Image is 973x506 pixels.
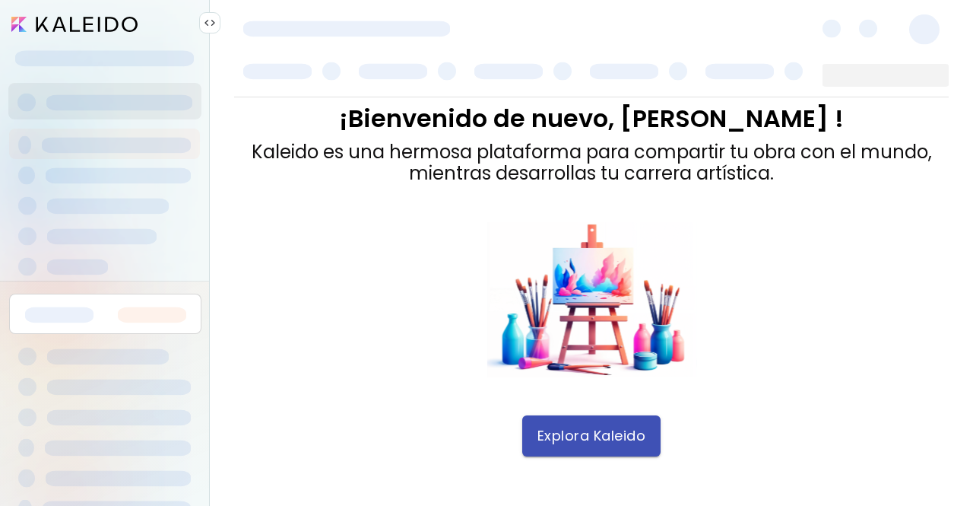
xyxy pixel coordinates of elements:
[252,105,932,132] div: ¡Bienvenido de nuevo, [PERSON_NAME] !
[486,222,697,377] img: dashboard_ftu_welcome
[537,428,646,444] span: Explora Kaleido
[252,142,932,184] div: Kaleido es una hermosa plataforma para compartir tu obra con el mundo, mientras desarrollas tu ca...
[522,415,661,457] button: Explora Kaleido
[204,17,216,29] img: collapse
